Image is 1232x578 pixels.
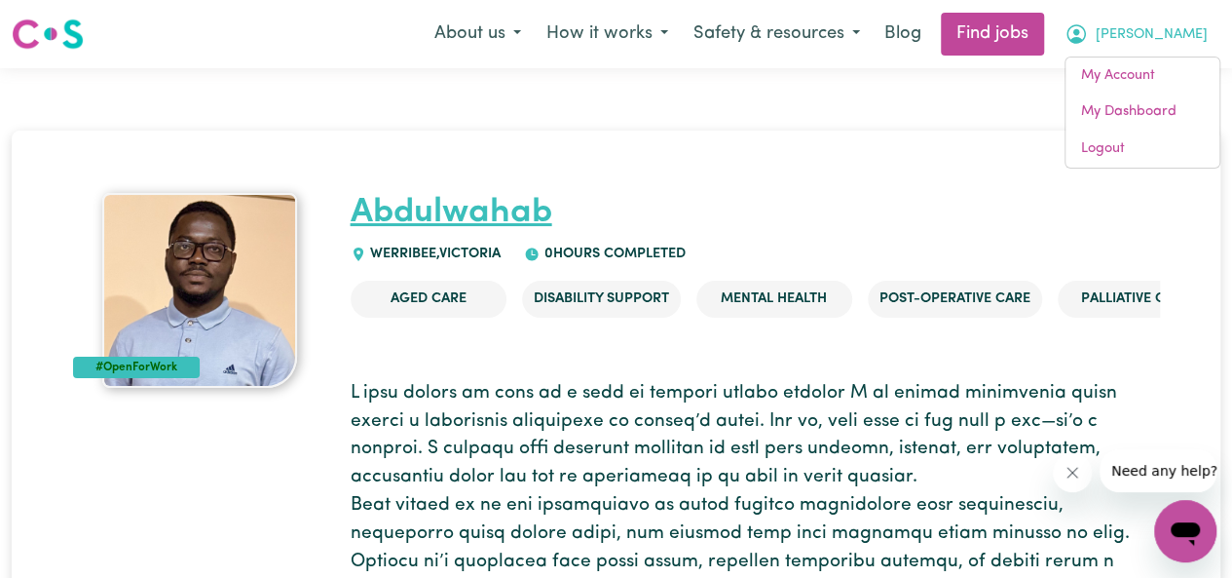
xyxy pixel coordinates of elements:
button: My Account [1052,14,1220,55]
a: Blog [873,13,933,56]
iframe: Close message [1053,453,1092,492]
span: [PERSON_NAME] [1096,24,1208,46]
a: Find jobs [941,13,1044,56]
iframe: Button to launch messaging window [1154,500,1216,562]
a: My Dashboard [1065,94,1219,131]
a: Logout [1065,131,1219,168]
img: Abdulwahab [102,193,297,388]
li: Palliative care [1058,281,1213,318]
a: Abdulwahab [351,196,552,230]
a: My Account [1065,58,1219,95]
button: How it works [534,14,681,55]
span: Need any help? [12,14,118,29]
div: #OpenForWork [73,357,201,378]
span: WERRIBEE , Victoria [366,247,502,261]
button: About us [422,14,534,55]
li: Disability Support [522,281,681,318]
img: Careseekers logo [12,17,84,52]
li: Mental Health [696,281,852,318]
li: Aged Care [351,281,506,318]
span: 0 hours completed [540,247,686,261]
iframe: Message from company [1100,449,1216,492]
a: Abdulwahab 's profile picture'#OpenForWork [73,193,327,388]
div: My Account [1064,57,1220,169]
a: Careseekers logo [12,12,84,57]
button: Safety & resources [681,14,873,55]
li: Post-operative care [868,281,1042,318]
